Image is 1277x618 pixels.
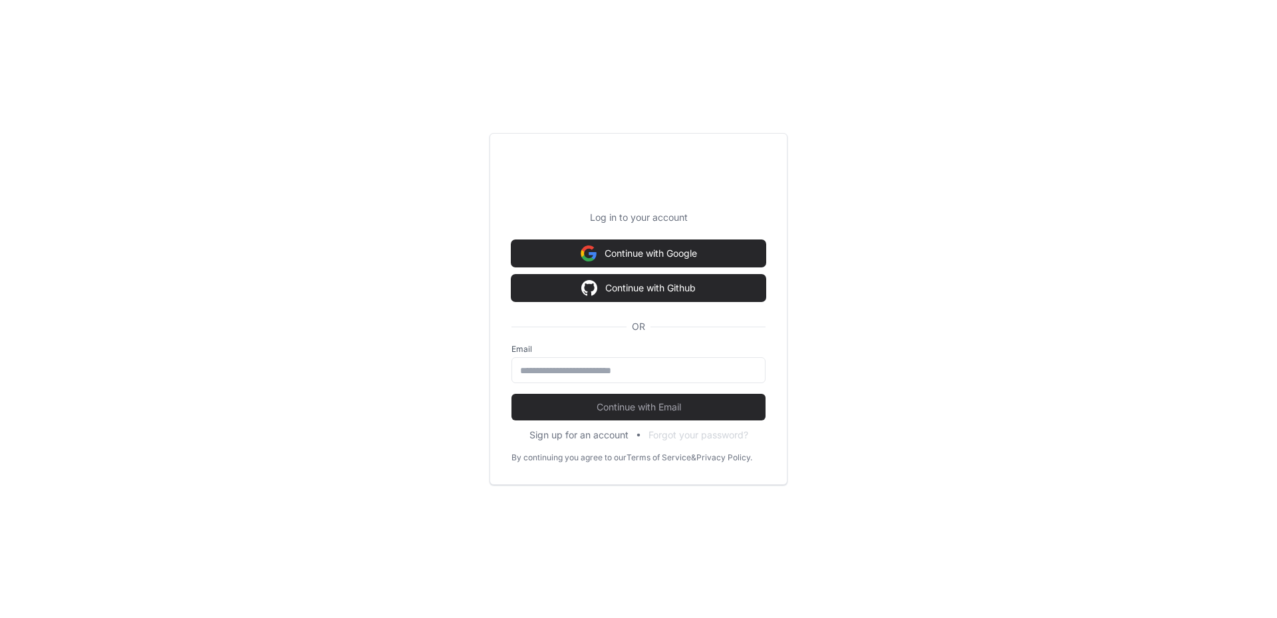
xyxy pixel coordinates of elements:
[511,240,766,267] button: Continue with Google
[581,240,597,267] img: Sign in with google
[511,344,766,355] label: Email
[648,428,748,442] button: Forgot your password?
[529,428,629,442] button: Sign up for an account
[627,320,650,333] span: OR
[511,211,766,224] p: Log in to your account
[511,394,766,420] button: Continue with Email
[511,275,766,301] button: Continue with Github
[696,452,752,463] a: Privacy Policy.
[581,275,597,301] img: Sign in with google
[691,452,696,463] div: &
[511,452,627,463] div: By continuing you agree to our
[627,452,691,463] a: Terms of Service
[511,400,766,414] span: Continue with Email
